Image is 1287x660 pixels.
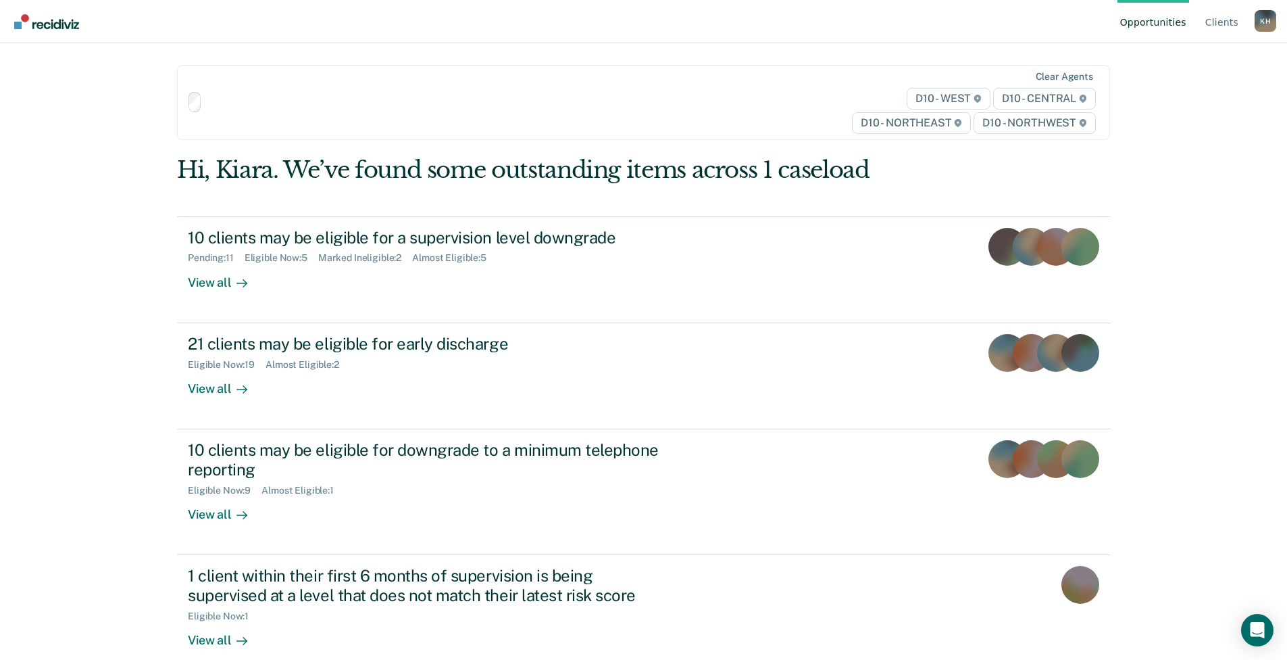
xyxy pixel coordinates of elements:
[974,112,1095,134] span: D10 - NORTHWEST
[266,359,350,371] div: Almost Eligible : 2
[188,264,263,290] div: View all
[188,370,263,396] div: View all
[261,485,345,496] div: Almost Eligible : 1
[188,496,263,522] div: View all
[1255,10,1276,32] div: K H
[412,252,497,264] div: Almost Eligible : 5
[177,429,1110,555] a: 10 clients may be eligible for downgrade to a minimum telephone reportingEligible Now:9Almost Eli...
[188,611,259,622] div: Eligible Now : 1
[1255,10,1276,32] button: Profile dropdown button
[188,621,263,648] div: View all
[993,88,1096,110] span: D10 - CENTRAL
[1241,614,1273,646] div: Open Intercom Messenger
[177,156,924,184] div: Hi, Kiara. We’ve found some outstanding items across 1 caseload
[177,323,1110,429] a: 21 clients may be eligible for early dischargeEligible Now:19Almost Eligible:2View all
[852,112,971,134] span: D10 - NORTHEAST
[188,440,662,479] div: 10 clients may be eligible for downgrade to a minimum telephone reporting
[318,252,412,264] div: Marked Ineligible : 2
[14,14,79,29] img: Recidiviz
[907,88,990,110] span: D10 - WEST
[188,566,662,605] div: 1 client within their first 6 months of supervision is being supervised at a level that does not ...
[188,228,662,247] div: 10 clients may be eligible for a supervision level downgrade
[188,252,245,264] div: Pending : 11
[1036,71,1093,82] div: Clear agents
[188,485,261,496] div: Eligible Now : 9
[245,252,318,264] div: Eligible Now : 5
[188,359,266,371] div: Eligible Now : 19
[188,334,662,354] div: 21 clients may be eligible for early discharge
[177,216,1110,323] a: 10 clients may be eligible for a supervision level downgradePending:11Eligible Now:5Marked Inelig...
